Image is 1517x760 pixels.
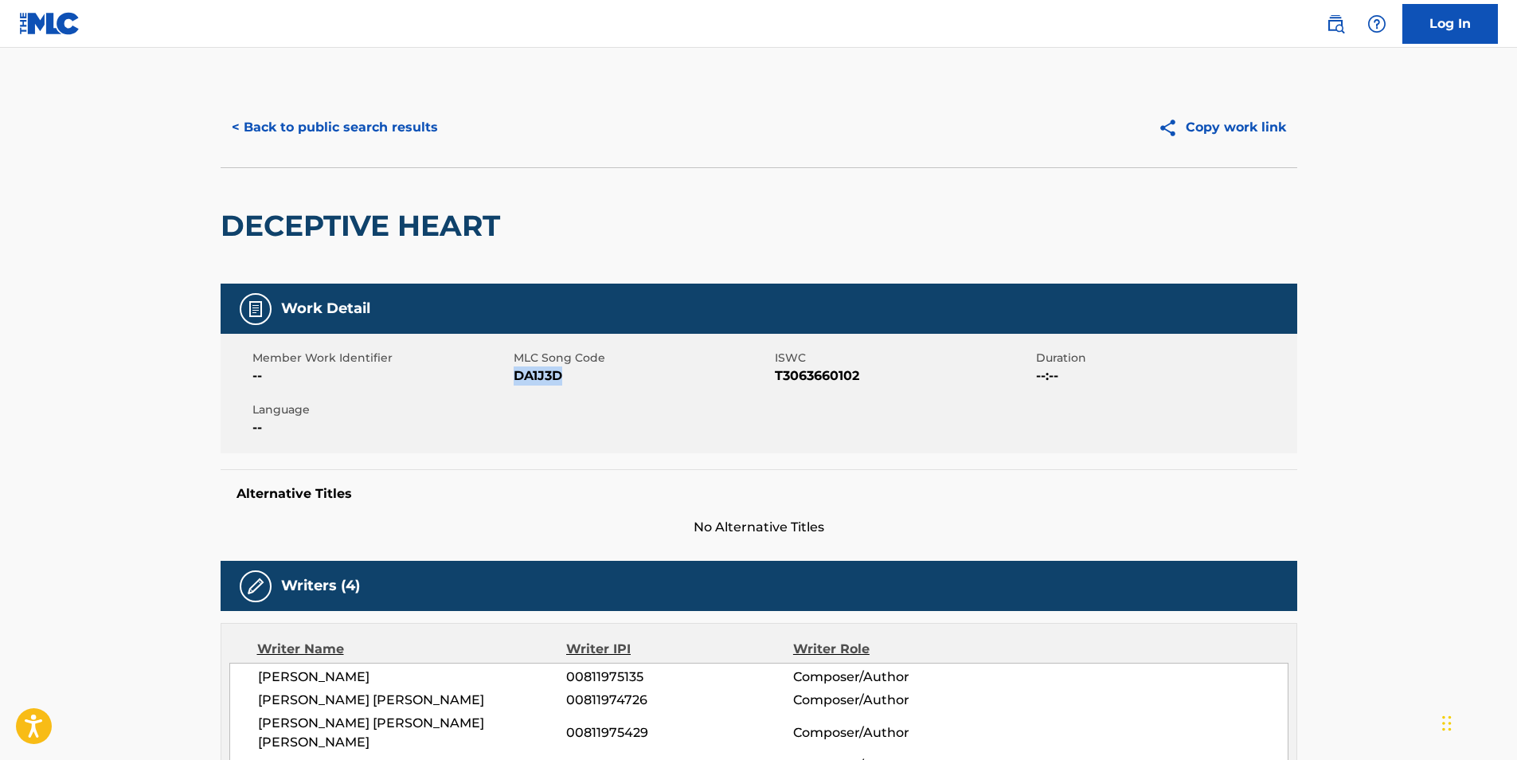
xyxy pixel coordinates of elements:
[1326,14,1345,33] img: search
[1036,350,1293,366] span: Duration
[514,350,771,366] span: MLC Song Code
[1361,8,1393,40] div: Help
[514,366,771,386] span: DA1J3D
[775,366,1032,386] span: T3063660102
[1367,14,1386,33] img: help
[793,723,999,742] span: Composer/Author
[1036,366,1293,386] span: --:--
[221,208,508,244] h2: DECEPTIVE HEART
[793,668,999,687] span: Composer/Author
[246,300,265,319] img: Work Detail
[252,402,510,418] span: Language
[566,668,792,687] span: 00811975135
[237,486,1281,502] h5: Alternative Titles
[252,350,510,366] span: Member Work Identifier
[221,518,1297,537] span: No Alternative Titles
[246,577,265,596] img: Writers
[257,640,567,659] div: Writer Name
[1320,8,1351,40] a: Public Search
[793,691,999,710] span: Composer/Author
[1442,699,1452,747] div: Drag
[252,366,510,386] span: --
[221,108,449,147] button: < Back to public search results
[566,640,793,659] div: Writer IPI
[1402,4,1498,44] a: Log In
[281,577,360,595] h5: Writers (4)
[566,691,792,710] span: 00811974726
[19,12,80,35] img: MLC Logo
[258,714,567,752] span: [PERSON_NAME] [PERSON_NAME] [PERSON_NAME]
[258,691,567,710] span: [PERSON_NAME] [PERSON_NAME]
[793,640,999,659] div: Writer Role
[1147,108,1297,147] button: Copy work link
[566,723,792,742] span: 00811975429
[775,350,1032,366] span: ISWC
[281,300,370,318] h5: Work Detail
[1158,118,1186,138] img: Copy work link
[252,418,510,437] span: --
[258,668,567,687] span: [PERSON_NAME]
[1437,684,1517,760] iframe: Chat Widget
